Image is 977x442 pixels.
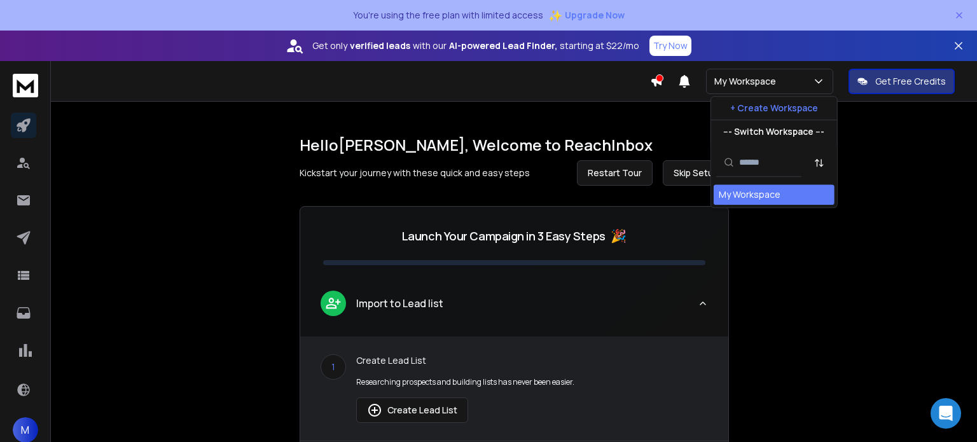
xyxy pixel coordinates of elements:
div: My Workspace [719,188,780,201]
p: Try Now [653,39,688,52]
div: Open Intercom Messenger [931,398,961,429]
div: leadImport to Lead list [300,336,728,441]
p: Get only with our starting at $22/mo [312,39,639,52]
h1: Hello [PERSON_NAME] , Welcome to ReachInbox [300,135,729,155]
button: Restart Tour [577,160,653,186]
p: + Create Workspace [730,102,818,114]
img: lead [325,295,342,311]
span: Upgrade Now [565,9,625,22]
button: Try Now [649,36,691,56]
button: Sort by Sort A-Z [807,150,832,176]
img: lead [367,403,382,418]
p: Kickstart your journey with these quick and easy steps [300,167,530,179]
p: Create Lead List [356,354,708,367]
span: 🎉 [611,227,627,245]
strong: AI-powered Lead Finder, [449,39,557,52]
button: Create Lead List [356,397,468,423]
button: ✨Upgrade Now [548,3,625,28]
button: Get Free Credits [849,69,955,94]
p: Get Free Credits [875,75,946,88]
div: 1 [321,354,346,380]
button: leadImport to Lead list [300,280,728,336]
p: You're using the free plan with limited access [353,9,543,22]
p: My Workspace [714,75,781,88]
strong: verified leads [350,39,410,52]
p: Researching prospects and building lists has never been easier. [356,377,708,387]
button: Skip Setup [663,160,729,186]
p: Launch Your Campaign in 3 Easy Steps [402,227,606,245]
img: logo [13,74,38,97]
button: + Create Workspace [711,97,837,120]
span: Skip Setup [674,167,718,179]
p: Import to Lead list [356,296,443,311]
p: --- Switch Workspace --- [723,125,824,138]
span: ✨ [548,6,562,24]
